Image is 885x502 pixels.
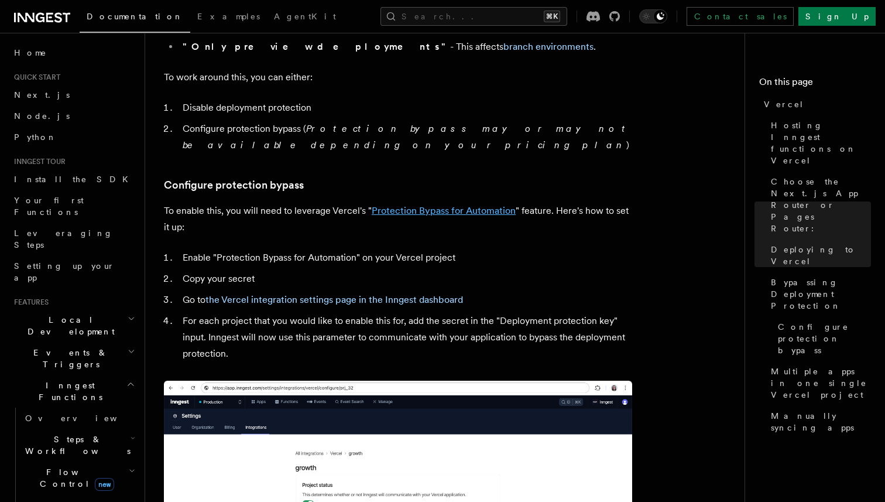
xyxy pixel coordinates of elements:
[164,69,632,86] p: To work around this, you can either:
[14,228,113,250] span: Leveraging Steps
[766,239,871,272] a: Deploying to Vercel
[179,292,632,308] li: Go to
[20,462,138,494] button: Flow Controlnew
[80,4,190,33] a: Documentation
[771,119,871,166] span: Hosting Inngest functions on Vercel
[771,366,871,401] span: Multiple apps in one single Vercel project
[14,47,47,59] span: Home
[9,42,138,63] a: Home
[179,100,632,116] li: Disable deployment protection
[778,321,871,356] span: Configure protection bypass
[764,98,804,110] span: Vercel
[179,121,632,153] li: Configure protection bypass ( )
[9,157,66,166] span: Inngest tour
[9,105,138,127] a: Node.js
[759,75,871,94] h4: On this page
[87,12,183,21] span: Documentation
[9,84,138,105] a: Next.js
[164,177,304,193] a: Configure protection bypass
[190,4,267,32] a: Examples
[9,190,138,223] a: Your first Functions
[183,123,630,151] em: Protection bypass may or may not be available depending on your pricing plan
[164,203,632,235] p: To enable this, you will need to leverage Vercel's " " feature. Here's how to set it up:
[639,9,667,23] button: Toggle dark mode
[503,41,594,52] a: branch environments
[9,309,138,342] button: Local Development
[380,7,567,26] button: Search...⌘K
[9,314,128,337] span: Local Development
[14,111,70,121] span: Node.js
[798,7,876,26] a: Sign Up
[544,11,560,22] kbd: ⌘K
[687,7,794,26] a: Contact sales
[372,205,516,216] a: Protection Bypass for Automation
[9,298,49,307] span: Features
[274,12,336,21] span: AgentKit
[14,175,135,184] span: Install the SDK
[179,271,632,287] li: Copy your secret
[773,316,871,361] a: Configure protection bypass
[14,90,70,100] span: Next.js
[179,39,632,55] li: - This affects .
[25,414,146,423] span: Overview
[766,171,871,239] a: Choose the Next.js App Router or Pages Router:
[9,342,138,375] button: Events & Triggers
[9,73,60,82] span: Quick start
[766,405,871,438] a: Manually syncing apps
[95,478,114,491] span: new
[20,429,138,462] button: Steps & Workflows
[771,176,871,234] span: Choose the Next.js App Router or Pages Router:
[9,380,126,403] span: Inngest Functions
[766,115,871,171] a: Hosting Inngest functions on Vercel
[9,347,128,370] span: Events & Triggers
[20,466,129,490] span: Flow Control
[14,196,84,217] span: Your first Functions
[179,250,632,266] li: Enable "Protection Bypass for Automation" on your Vercel project
[9,375,138,408] button: Inngest Functions
[14,261,115,282] span: Setting up your app
[197,12,260,21] span: Examples
[14,132,57,142] span: Python
[9,255,138,288] a: Setting up your app
[771,410,871,433] span: Manually syncing apps
[771,244,871,267] span: Deploying to Vercel
[759,94,871,115] a: Vercel
[179,313,632,362] li: For each project that you would like to enable this for, add the secret in the "Deployment protec...
[183,41,450,52] strong: "Only preview deployments"
[771,276,871,312] span: Bypassing Deployment Protection
[766,361,871,405] a: Multiple apps in one single Vercel project
[9,127,138,148] a: Python
[20,433,131,457] span: Steps & Workflows
[9,169,138,190] a: Install the SDK
[267,4,343,32] a: AgentKit
[766,272,871,316] a: Bypassing Deployment Protection
[205,294,463,305] a: the Vercel integration settings page in the Inngest dashboard
[20,408,138,429] a: Overview
[9,223,138,255] a: Leveraging Steps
